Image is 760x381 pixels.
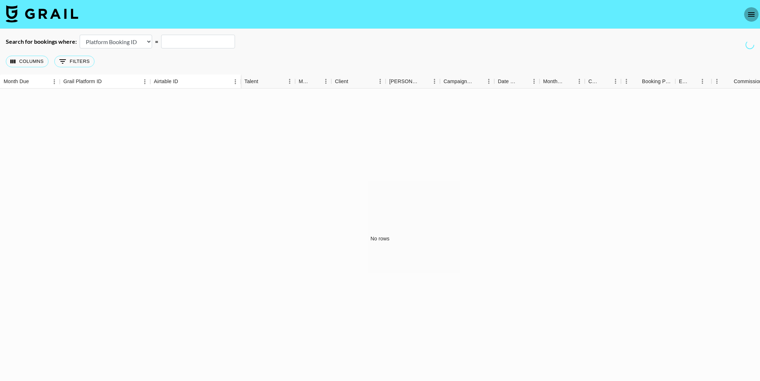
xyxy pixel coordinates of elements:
div: Campaign (Type) [440,74,494,89]
button: Sort [178,77,188,87]
button: Menu [429,76,440,87]
button: Menu [320,76,331,87]
button: Menu [375,76,386,87]
div: Date Created [494,74,539,89]
div: Search for bookings where: [6,38,77,45]
button: Sort [473,76,483,86]
button: Sort [689,76,699,86]
div: Talent [241,74,295,89]
div: Talent [244,74,258,89]
button: Sort [518,76,529,86]
div: Booker [386,74,440,89]
div: Airtable ID [150,74,241,89]
div: Booking Price [621,74,675,89]
span: Refreshing talent... [745,40,755,50]
button: Sort [102,77,112,87]
button: Sort [419,76,429,86]
div: = [155,38,158,45]
div: Airtable ID [154,74,178,89]
button: Menu [139,76,150,87]
div: Grail Platform ID [60,74,150,89]
button: Sort [29,77,39,87]
button: open drawer [744,7,759,22]
button: Menu [483,76,494,87]
button: Menu [230,76,241,87]
button: Sort [564,76,574,86]
button: Sort [600,76,610,86]
div: Grail Platform ID [63,74,102,89]
button: Sort [310,76,320,86]
button: Sort [258,76,268,86]
button: Menu [49,76,60,87]
button: Show filters [54,56,95,67]
div: Manager [299,74,310,89]
button: Sort [723,76,734,86]
div: Campaign (Type) [444,74,473,89]
div: Expenses: Remove Commission? [679,74,689,89]
button: Menu [697,76,708,87]
div: Manager [295,74,331,89]
div: Month Due [4,74,29,89]
div: [PERSON_NAME] [389,74,419,89]
div: Client [335,74,348,89]
div: Month Due [539,74,585,89]
div: Client [331,74,386,89]
div: Currency [585,74,621,89]
button: Menu [621,76,632,87]
div: Month Due [543,74,564,89]
div: Date Created [498,74,518,89]
div: Booking Price [642,74,672,89]
button: Select columns [6,56,49,67]
button: Sort [632,76,642,86]
div: Currency [588,74,600,89]
button: Menu [711,76,722,87]
button: Menu [610,76,621,87]
button: Sort [348,76,358,86]
button: Menu [284,76,295,87]
div: Expenses: Remove Commission? [675,74,711,89]
button: Menu [529,76,539,87]
button: Menu [574,76,585,87]
img: Grail Talent [6,5,78,22]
